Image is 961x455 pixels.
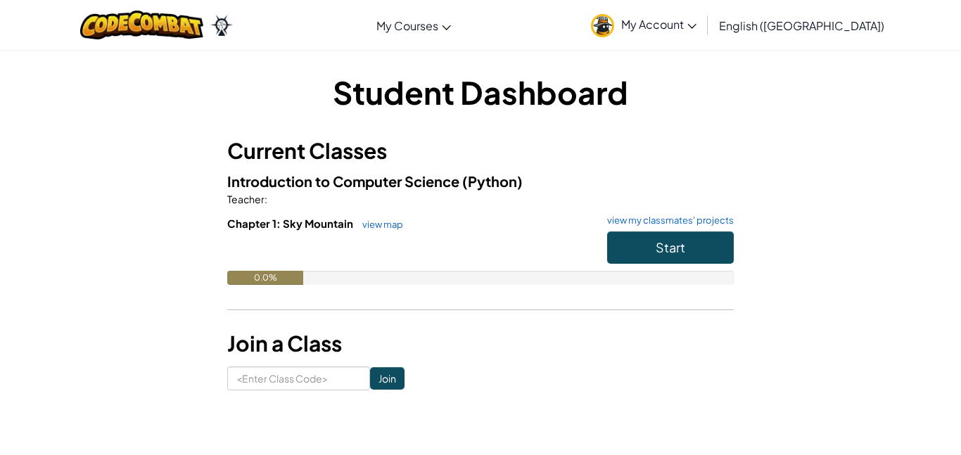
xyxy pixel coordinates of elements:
span: : [265,193,267,205]
span: My Courses [376,18,438,33]
a: English ([GEOGRAPHIC_DATA]) [712,6,891,44]
span: (Python) [462,172,523,190]
h1: Student Dashboard [227,70,734,114]
img: CodeCombat logo [80,11,203,39]
h3: Current Classes [227,135,734,167]
span: Introduction to Computer Science [227,172,462,190]
img: Ozaria [210,15,233,36]
div: 0.0% [227,271,303,285]
input: Join [370,367,405,390]
span: Teacher [227,193,265,205]
span: Chapter 1: Sky Mountain [227,217,355,230]
img: avatar [591,14,614,37]
a: view map [355,219,403,230]
span: English ([GEOGRAPHIC_DATA]) [719,18,884,33]
a: My Account [584,3,704,47]
button: Start [607,231,734,264]
a: view my classmates' projects [600,216,734,225]
span: Start [656,239,685,255]
a: My Courses [369,6,458,44]
span: My Account [621,17,696,32]
h3: Join a Class [227,328,734,359]
input: <Enter Class Code> [227,366,370,390]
